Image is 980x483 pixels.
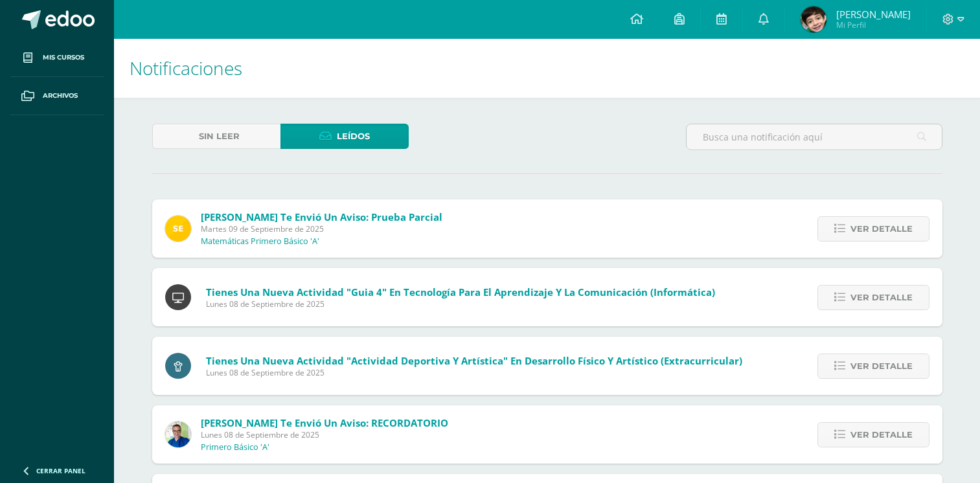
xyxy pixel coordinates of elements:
p: Matemáticas Primero Básico 'A' [201,236,319,247]
img: 82336863d7536c2c92357bf518fcffdf.png [801,6,826,32]
p: Primero Básico 'A' [201,442,269,453]
a: Mis cursos [10,39,104,77]
span: Leídos [337,124,370,148]
span: Lunes 08 de Septiembre de 2025 [201,429,448,440]
span: Sin leer [199,124,240,148]
a: Leídos [280,124,409,149]
span: Martes 09 de Septiembre de 2025 [201,223,442,234]
span: [PERSON_NAME] te envió un aviso: RECORDATORIO [201,416,448,429]
img: 692ded2a22070436d299c26f70cfa591.png [165,421,191,447]
span: Tienes una nueva actividad "Actividad Deportiva y Artística" En Desarrollo Físico y Artístico (Ex... [206,354,742,367]
span: Ver detalle [850,354,913,378]
span: [PERSON_NAME] [836,8,911,21]
span: Cerrar panel [36,466,85,475]
span: Mis cursos [43,52,84,63]
span: Ver detalle [850,423,913,447]
span: Mi Perfil [836,19,911,30]
span: Lunes 08 de Septiembre de 2025 [206,298,715,309]
a: Sin leer [152,124,280,149]
a: Archivos [10,77,104,115]
span: Archivos [43,91,78,101]
span: Tienes una nueva actividad "Guia 4" En Tecnología para el Aprendizaje y la Comunicación (Informát... [206,286,715,298]
span: [PERSON_NAME] te envió un aviso: Prueba Parcial [201,210,442,223]
span: Notificaciones [130,56,242,80]
span: Lunes 08 de Septiembre de 2025 [206,367,742,378]
img: 03c2987289e60ca238394da5f82a525a.png [165,216,191,241]
span: Ver detalle [850,217,913,241]
span: Ver detalle [850,286,913,309]
input: Busca una notificación aquí [687,124,942,150]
